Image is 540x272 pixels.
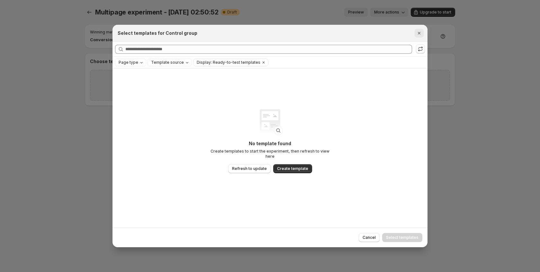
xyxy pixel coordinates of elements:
[148,59,192,66] button: Template source
[277,166,308,171] span: Create template
[415,29,424,38] button: Close
[118,30,197,36] h2: Select templates for Control group
[260,59,267,66] button: Clear
[232,166,267,171] span: Refresh to update
[119,60,138,65] span: Page type
[115,59,146,66] button: Page type
[228,164,271,173] button: Refresh to update
[151,60,184,65] span: Template source
[194,59,260,66] button: Display: Ready-to-test templates
[359,233,380,242] button: Cancel
[363,235,376,240] span: Cancel
[273,164,312,173] button: Create template
[197,60,260,65] span: Display: Ready-to-test templates
[206,149,334,159] p: Create templates to start the experiment, then refresh to view here
[206,140,334,147] p: No template found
